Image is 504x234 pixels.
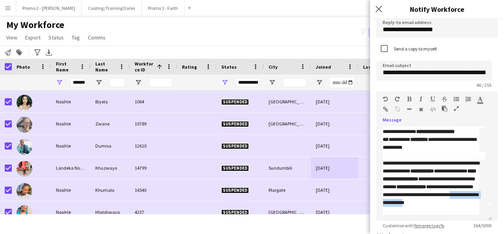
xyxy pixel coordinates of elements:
[311,91,358,112] div: [DATE]
[149,78,172,87] input: Workforce ID Filter Input
[91,91,130,112] div: Biyela
[51,157,91,179] div: Londeka Nosihle
[17,205,32,221] img: Nosihle Hlatshwayo
[376,223,450,228] span: Customise with
[414,223,444,228] a: %merge tags%
[130,135,177,157] div: 12610
[109,78,125,87] input: Last Name Filter Input
[22,32,44,43] a: Export
[311,157,358,179] div: [DATE]
[70,78,86,87] input: First Name Filter Input
[51,113,91,135] div: Nosihle
[15,48,24,57] app-action-btn: Add to tag
[51,135,91,157] div: Nosihle
[269,64,278,70] span: City
[430,106,435,112] button: HTML Code
[88,34,106,41] span: Comms
[17,161,32,177] img: Londeka Nosihle Khuzwayo
[91,135,130,157] div: Dumisa
[221,64,237,70] span: Status
[221,210,249,215] span: Suspended
[311,179,358,201] div: [DATE]
[135,79,142,86] button: Open Filter Menu
[383,106,388,112] button: Insert Link
[56,79,63,86] button: Open Filter Menu
[95,79,102,86] button: Open Filter Menu
[44,48,54,57] app-action-btn: Export XLSX
[418,106,424,112] button: Clear Formatting
[91,201,130,223] div: Hlatshwayo
[130,91,177,112] div: 1064
[283,78,306,87] input: City Filter Input
[221,99,249,105] span: Suspended
[33,48,42,57] app-action-btn: Advanced filters
[51,91,91,112] div: Nosihle
[69,32,83,43] a: Tag
[264,157,311,179] div: Sundumbili
[45,32,67,43] a: Status
[48,34,64,41] span: Status
[25,34,41,41] span: Export
[316,64,331,70] span: Joined
[392,46,437,52] label: Send a copy to myself
[16,0,82,16] button: Promo 2 - [PERSON_NAME]
[95,61,116,73] span: Last Name
[130,201,177,223] div: 4237
[311,113,358,135] div: [DATE]
[369,28,408,37] button: Everyone6,711
[264,179,311,201] div: Margate
[221,187,249,193] span: Suspended
[465,96,471,102] button: Ordered List
[470,82,498,88] span: 46 / 255
[454,96,459,102] button: Unordered List
[17,183,32,199] img: Nosihle Khumalo
[56,61,76,73] span: First Name
[6,19,64,31] span: My Workforce
[3,48,13,57] app-action-btn: Notify workforce
[221,143,249,149] span: Suspended
[406,96,412,102] button: Bold
[130,113,177,135] div: 10789
[395,96,400,102] button: Redo
[17,64,30,70] span: Photo
[311,201,358,223] div: [DATE]
[383,96,388,102] button: Undo
[264,113,311,135] div: [GEOGRAPHIC_DATA]
[330,78,354,87] input: Joined Filter Input
[17,139,32,155] img: Nosihle Dumisa
[82,0,142,16] button: Casting/Training Dates
[269,79,276,86] button: Open Filter Menu
[17,95,32,110] img: Nosihle Biyela
[135,61,154,73] span: Workforce ID
[316,79,323,86] button: Open Filter Menu
[264,91,311,112] div: [GEOGRAPHIC_DATA]
[418,96,424,102] button: Italic
[264,201,311,223] div: [GEOGRAPHIC_DATA]
[467,223,498,228] span: 364 / 5000
[72,34,80,41] span: Tag
[442,96,447,102] button: Strikethrough
[311,135,358,157] div: [DATE]
[130,179,177,201] div: 16540
[6,34,17,41] span: View
[406,106,412,112] button: Horizontal Line
[454,105,459,112] button: Fullscreen
[430,96,435,102] button: Underline
[477,96,483,102] button: Text Color
[221,165,249,171] span: Suspended
[142,0,185,16] button: Promo 1 - Faith
[51,179,91,201] div: Nosihle
[130,157,177,179] div: 14799
[3,32,20,43] a: View
[182,64,197,70] span: Rating
[91,179,130,201] div: Khumalo
[221,121,249,127] span: Suspended
[17,117,32,133] img: Nosihle Zwane
[51,201,91,223] div: Nosihle
[221,79,228,86] button: Open Filter Menu
[91,113,130,135] div: Zwane
[442,105,447,112] button: Paste as plain text
[91,157,130,179] div: Khuzwayo
[363,64,381,70] span: Last job
[370,4,504,14] h3: Notify Workforce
